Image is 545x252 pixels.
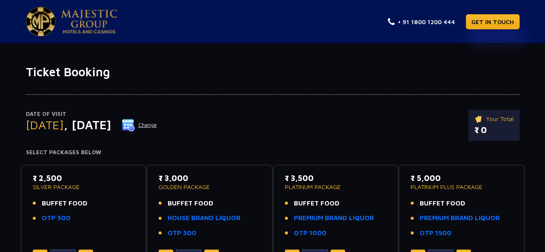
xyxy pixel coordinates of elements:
[26,118,64,132] span: [DATE]
[64,118,111,132] span: , [DATE]
[474,114,483,124] img: ticket
[121,118,157,132] button: Change
[420,228,452,238] a: OTP 1500
[420,213,500,223] a: PREMIUM BRAND LIQUOR
[26,7,56,36] img: Majestic Pride
[26,110,157,118] p: Date of Visit
[33,184,135,190] p: SILVER PACKAGE
[466,14,520,29] a: GET IN TOUCH
[420,199,465,208] span: BUFFET FOOD
[61,9,117,34] img: Majestic Pride
[411,172,513,184] p: ₹ 5,000
[42,213,71,223] a: OTP 500
[294,228,327,238] a: OTP 1000
[168,199,213,208] span: BUFFET FOOD
[474,114,514,124] p: Your Total
[42,199,87,208] span: BUFFET FOOD
[411,184,513,190] p: PLATINUM PLUS PACKAGE
[159,184,261,190] p: GOLDEN PACKAGE
[168,213,240,223] a: HOUSE BRAND LIQUOR
[474,124,514,137] p: ₹ 0
[294,213,374,223] a: PREMIUM BRAND LIQUOR
[159,172,261,184] p: ₹ 3,000
[388,17,455,26] a: + 91 1800 1200 444
[168,228,196,238] a: OTP 500
[26,65,520,79] h1: Ticket Booking
[285,184,387,190] p: PLATINUM PACKAGE
[285,172,387,184] p: ₹ 3,500
[33,172,135,184] p: ₹ 2,500
[294,199,339,208] span: BUFFET FOOD
[26,149,520,156] h4: Select Packages Below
